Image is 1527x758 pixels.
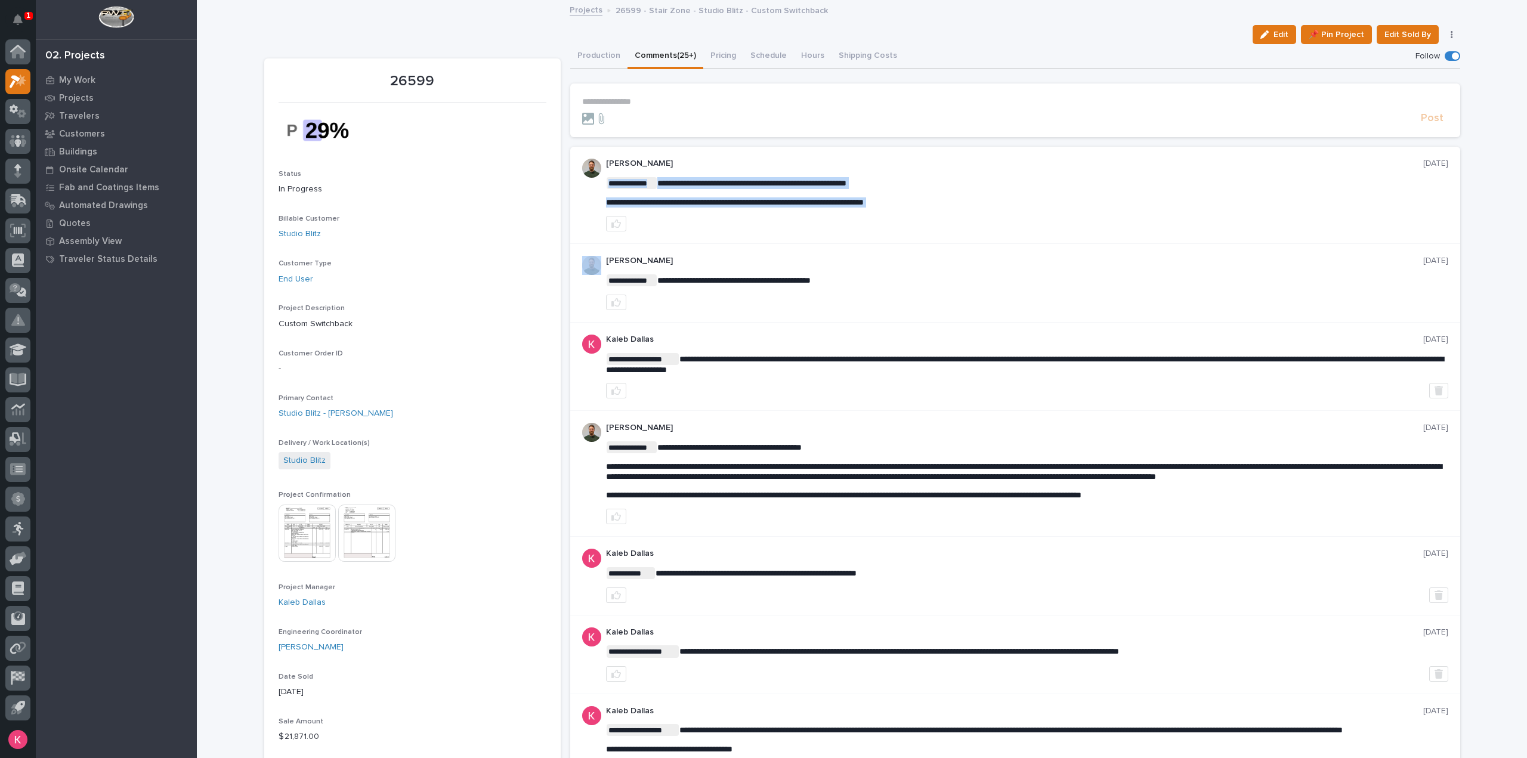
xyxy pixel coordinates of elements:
[1423,627,1448,638] p: [DATE]
[5,727,30,752] button: users-avatar
[606,509,626,524] button: like this post
[36,143,197,160] a: Buildings
[582,627,601,646] img: ACg8ocJFQJZtOpq0mXhEl6L5cbQXDkmdPAf0fdoBPnlMfqfX=s96-c
[606,627,1423,638] p: Kaleb Dallas
[36,107,197,125] a: Travelers
[1423,159,1448,169] p: [DATE]
[26,11,30,20] p: 1
[36,196,197,214] a: Automated Drawings
[279,273,313,286] a: End User
[5,7,30,32] button: Notifications
[36,214,197,232] a: Quotes
[1273,29,1288,40] span: Edit
[743,44,794,69] button: Schedule
[279,183,546,196] p: In Progress
[606,383,626,398] button: like this post
[582,256,601,275] img: AATXAJw4slNr5ea0WduZQVIpKGhdapBAGQ9xVsOeEvl5=s96-c
[1423,706,1448,716] p: [DATE]
[59,218,91,229] p: Quotes
[279,629,362,636] span: Engineering Coordinator
[1415,51,1440,61] p: Follow
[582,423,601,442] img: AATXAJw4slNr5ea0WduZQVIpKGhdapBAGQ9xVsOeEvl5=s96-c
[279,318,546,330] p: Custom Switchback
[279,584,335,591] span: Project Manager
[279,596,326,609] a: Kaleb Dallas
[59,165,128,175] p: Onsite Calendar
[606,295,626,310] button: like this post
[1423,423,1448,433] p: [DATE]
[1416,112,1448,125] button: Post
[1429,587,1448,603] button: Delete post
[582,706,601,725] img: ACg8ocJFQJZtOpq0mXhEl6L5cbQXDkmdPAf0fdoBPnlMfqfX=s96-c
[36,89,197,107] a: Projects
[606,587,626,603] button: like this post
[582,549,601,568] img: ACg8ocJFQJZtOpq0mXhEl6L5cbQXDkmdPAf0fdoBPnlMfqfX=s96-c
[279,73,546,90] p: 26599
[279,491,351,499] span: Project Confirmation
[279,395,333,402] span: Primary Contact
[59,75,95,86] p: My Work
[1429,383,1448,398] button: Delete post
[36,178,197,196] a: Fab and Coatings Items
[45,49,105,63] div: 02. Projects
[36,232,197,250] a: Assembly View
[606,256,1423,266] p: [PERSON_NAME]
[279,407,393,420] a: Studio Blitz - [PERSON_NAME]
[606,549,1423,559] p: Kaleb Dallas
[606,335,1423,345] p: Kaleb Dallas
[616,3,828,16] p: 26599 - Stair Zone - Studio Blitz - Custom Switchback
[1384,27,1431,42] span: Edit Sold By
[606,706,1423,716] p: Kaleb Dallas
[606,423,1423,433] p: [PERSON_NAME]
[279,171,301,178] span: Status
[279,110,368,151] img: 3XyBRExUbYxm4J1d42O4M6RB7pgs6ynjj_DDsZQ_bsM
[582,159,601,178] img: AATXAJw4slNr5ea0WduZQVIpKGhdapBAGQ9xVsOeEvl5=s96-c
[59,129,105,140] p: Customers
[36,71,197,89] a: My Work
[279,686,546,698] p: [DATE]
[1421,112,1443,125] span: Post
[36,250,197,268] a: Traveler Status Details
[59,147,97,157] p: Buildings
[628,44,703,69] button: Comments (25+)
[279,731,546,743] p: $ 21,871.00
[36,160,197,178] a: Onsite Calendar
[1429,666,1448,682] button: Delete post
[59,236,122,247] p: Assembly View
[1377,25,1439,44] button: Edit Sold By
[279,228,321,240] a: Studio Blitz
[703,44,743,69] button: Pricing
[794,44,831,69] button: Hours
[570,44,628,69] button: Production
[279,718,323,725] span: Sale Amount
[59,200,148,211] p: Automated Drawings
[279,260,332,267] span: Customer Type
[36,125,197,143] a: Customers
[15,14,30,33] div: Notifications1
[59,93,94,104] p: Projects
[831,44,904,69] button: Shipping Costs
[606,216,626,231] button: like this post
[98,6,134,28] img: Workspace Logo
[283,454,326,467] a: Studio Blitz
[279,305,345,312] span: Project Description
[606,159,1423,169] p: [PERSON_NAME]
[279,673,313,680] span: Date Sold
[59,254,157,265] p: Traveler Status Details
[606,666,626,682] button: like this post
[279,215,339,222] span: Billable Customer
[1301,25,1372,44] button: 📌 Pin Project
[570,2,602,16] a: Projects
[279,641,344,654] a: [PERSON_NAME]
[1253,25,1296,44] button: Edit
[1309,27,1364,42] span: 📌 Pin Project
[1423,256,1448,266] p: [DATE]
[279,363,546,375] p: -
[59,111,100,122] p: Travelers
[582,335,601,354] img: ACg8ocJFQJZtOpq0mXhEl6L5cbQXDkmdPAf0fdoBPnlMfqfX=s96-c
[279,350,343,357] span: Customer Order ID
[1423,335,1448,345] p: [DATE]
[1423,549,1448,559] p: [DATE]
[279,440,370,447] span: Delivery / Work Location(s)
[59,182,159,193] p: Fab and Coatings Items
